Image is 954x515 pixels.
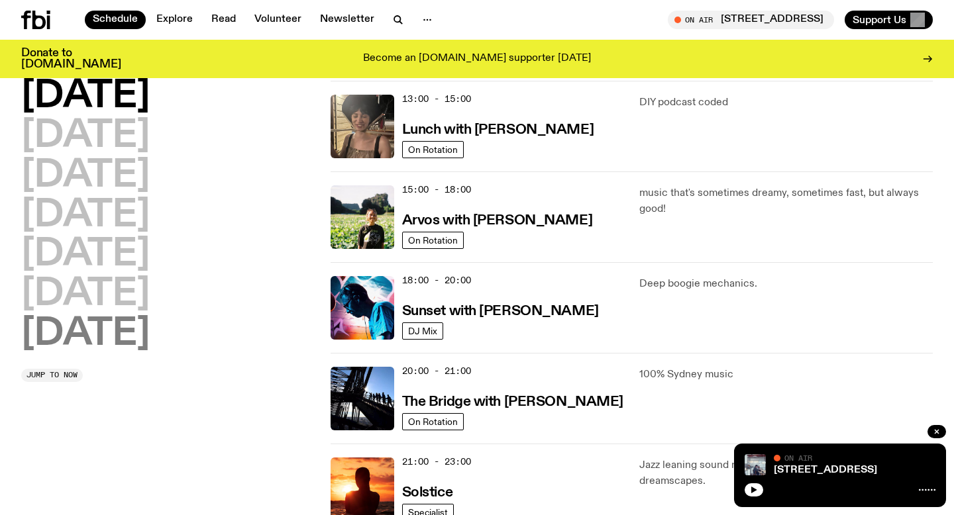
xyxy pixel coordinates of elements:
[402,304,599,318] h3: Sunset with [PERSON_NAME]
[402,141,464,158] a: On Rotation
[402,232,464,249] a: On Rotation
[845,11,933,29] button: Support Us
[21,316,150,353] button: [DATE]
[21,276,150,313] button: [DATE]
[639,276,933,292] p: Deep boogie mechanics.
[402,120,594,137] a: Lunch with [PERSON_NAME]
[85,11,146,29] a: Schedule
[21,48,121,70] h3: Donate to [DOMAIN_NAME]
[402,211,592,228] a: Arvos with [PERSON_NAME]
[639,95,933,111] p: DIY podcast coded
[402,395,623,409] h3: The Bridge with [PERSON_NAME]
[312,11,382,29] a: Newsletter
[402,93,471,105] span: 13:00 - 15:00
[402,483,452,500] a: Solstice
[331,276,394,340] img: Simon Caldwell stands side on, looking downwards. He has headphones on. Behind him is a brightly ...
[639,367,933,383] p: 100% Sydney music
[402,486,452,500] h3: Solstice
[148,11,201,29] a: Explore
[21,369,83,382] button: Jump to now
[402,413,464,430] a: On Rotation
[331,367,394,430] img: People climb Sydney's Harbour Bridge
[639,457,933,489] p: Jazz leaning sound rebels crafting beautifully intricate dreamscapes.
[402,183,471,196] span: 15:00 - 18:00
[26,371,78,379] span: Jump to now
[639,185,933,217] p: music that's sometimes dreamy, sometimes fast, but always good!
[21,158,150,195] button: [DATE]
[21,236,150,273] button: [DATE]
[784,453,812,462] span: On Air
[853,14,906,26] span: Support Us
[246,11,309,29] a: Volunteer
[408,235,458,245] span: On Rotation
[774,465,877,475] a: [STREET_ADDRESS]
[668,11,834,29] button: On Air[STREET_ADDRESS]
[402,393,623,409] a: The Bridge with [PERSON_NAME]
[203,11,244,29] a: Read
[402,365,471,377] span: 20:00 - 21:00
[402,123,594,137] h3: Lunch with [PERSON_NAME]
[402,214,592,228] h3: Arvos with [PERSON_NAME]
[21,197,150,234] button: [DATE]
[363,53,591,65] p: Become an [DOMAIN_NAME] supporter [DATE]
[408,144,458,154] span: On Rotation
[331,185,394,249] img: Bri is smiling and wearing a black t-shirt. She is standing in front of a lush, green field. Ther...
[402,302,599,318] a: Sunset with [PERSON_NAME]
[408,326,437,336] span: DJ Mix
[402,274,471,287] span: 18:00 - 20:00
[402,322,443,340] a: DJ Mix
[402,455,471,468] span: 21:00 - 23:00
[745,454,766,475] img: Pat sits at a dining table with his profile facing the camera. Rhea sits to his left facing the c...
[21,118,150,155] button: [DATE]
[21,78,150,115] button: [DATE]
[408,416,458,426] span: On Rotation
